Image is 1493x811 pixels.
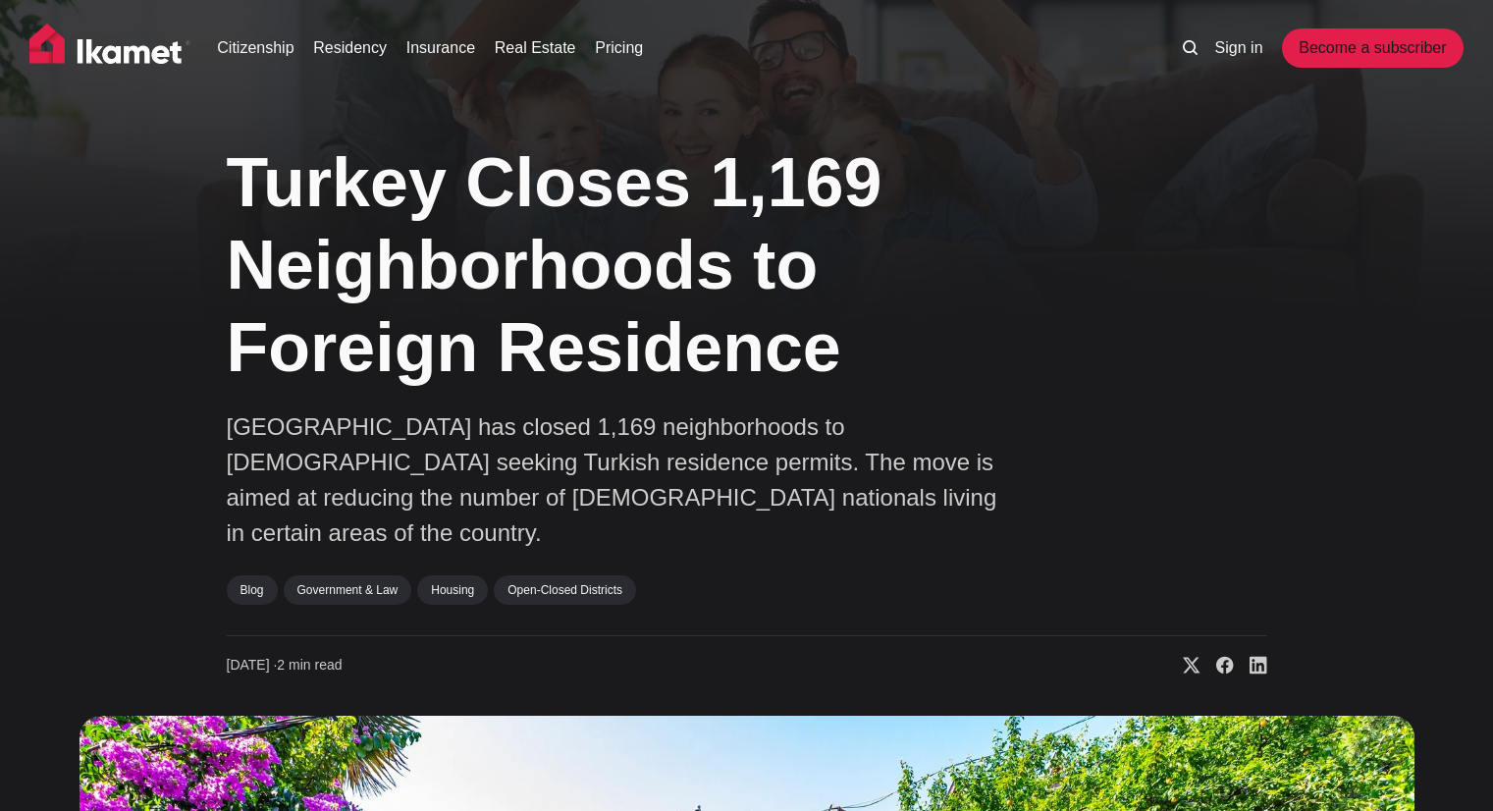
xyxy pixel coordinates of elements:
[1200,656,1234,676] a: Share on Facebook
[417,575,488,605] a: Housing
[227,409,1012,551] p: [GEOGRAPHIC_DATA] has closed 1,169 neighborhoods to [DEMOGRAPHIC_DATA] seeking Turkish residence ...
[284,575,412,605] a: Government & Law
[406,36,475,60] a: Insurance
[1282,28,1463,68] a: Become a subscriber
[227,141,1071,389] h1: Turkey Closes 1,169 Neighborhoods to Foreign Residence
[595,36,643,60] a: Pricing
[29,24,190,73] img: Ikamet home
[227,656,343,676] time: 2 min read
[313,36,387,60] a: Residency
[1215,36,1263,60] a: Sign in
[227,575,278,605] a: Blog
[217,36,293,60] a: Citizenship
[495,36,576,60] a: Real Estate
[1167,656,1200,676] a: Share on X
[1234,656,1267,676] a: Share on Linkedin
[494,575,636,605] a: Open-Closed Districts
[227,657,278,673] span: [DATE] ∙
